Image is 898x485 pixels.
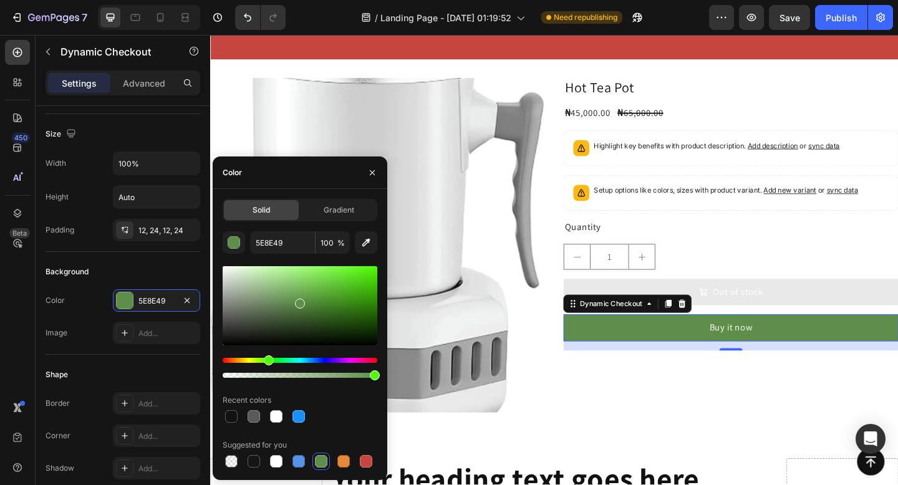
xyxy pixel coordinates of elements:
[400,287,473,298] div: Dynamic Checkout
[46,191,69,203] div: Height
[138,431,197,442] div: Add...
[384,201,748,218] div: Quantity
[417,163,705,176] p: Setup options like colors, sizes with product variant.
[780,12,800,23] span: Save
[235,5,286,30] div: Undo/Redo
[670,165,705,174] span: sync data
[113,186,200,208] input: Auto
[46,126,79,143] div: Size
[384,304,748,333] button: Buy it now
[584,116,639,125] span: Add description
[12,133,30,143] div: 450
[375,11,378,24] span: /
[815,5,867,30] button: Publish
[46,430,70,441] div: Corner
[46,158,66,169] div: Width
[602,165,659,174] span: Add new variant
[769,5,810,30] button: Save
[62,77,97,90] p: Settings
[659,165,705,174] span: or
[46,266,89,277] div: Background
[826,11,857,24] div: Publish
[337,238,345,249] span: %
[384,77,437,94] div: ₦45,000.00
[384,47,748,67] h2: Hot Tea Pot
[543,312,590,325] div: Buy it now
[385,228,413,255] button: decrement
[138,463,197,474] div: Add...
[46,224,74,236] div: Padding
[113,152,200,175] input: Auto
[210,35,898,485] iframe: Design area
[417,115,685,127] p: Highlight key benefits with product description.
[223,395,271,406] div: Recent colors
[46,327,67,339] div: Image
[138,328,197,339] div: Add...
[384,266,748,294] button: Out of stock
[253,204,270,216] span: Solid
[223,358,377,363] div: Hue
[223,439,287,451] div: Suggested for you
[123,77,165,90] p: Advanced
[380,11,511,24] span: Landing Page - [DATE] 01:19:52
[46,463,74,474] div: Shadow
[856,424,886,454] div: Open Intercom Messenger
[138,225,197,236] div: 12, 24, 12, 24
[413,228,455,255] input: quantity
[650,116,685,125] span: sync data
[250,231,315,254] input: Eg: FFFFFF
[455,228,483,255] button: increment
[554,12,617,23] span: Need republishing
[223,167,242,178] div: Color
[46,369,68,380] div: Shape
[82,10,87,25] p: 7
[46,295,65,306] div: Color
[9,228,30,238] div: Beta
[46,398,70,409] div: Border
[639,116,685,125] span: or
[60,44,167,59] p: Dynamic Checkout
[442,77,494,94] div: ₦65,000.00
[324,204,354,216] span: Gradient
[5,5,93,30] button: 7
[138,295,175,307] div: 5E8E49
[138,398,197,410] div: Add...
[546,273,601,287] div: Out of stock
